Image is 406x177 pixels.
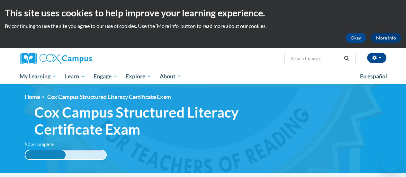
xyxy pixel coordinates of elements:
img: Cox Campus [20,53,92,64]
div: Main menu [15,69,391,84]
a: Cox Campus [20,53,136,64]
a: Learn [61,69,89,84]
input: Search Courses [290,55,342,62]
button: Account Settings [367,53,386,63]
span: Cox Campus Structured Literacy Certificate Exam [47,93,171,100]
span: En español [360,73,387,80]
a: En español [356,70,391,83]
a: More Info [371,33,401,43]
span: Cox Campus Structured Literacy Certificate Exam [34,104,300,138]
a: About [156,69,186,84]
div: 50% complete [25,150,66,159]
h2: This site uses cookies to help improve your learning experience. [5,6,401,19]
span: Learn [65,73,85,80]
a: Explore [122,69,156,84]
label: 50% complete [25,141,62,148]
iframe: Button to launch messaging window [380,151,401,172]
button: Search [342,55,351,62]
a: Engage [89,69,122,84]
a: Home [25,93,40,100]
span: My Learning [20,73,57,80]
p: By continuing to use the site you agree to our use of cookies. Use the ‘More info’ button to read... [5,22,401,30]
span: About [160,73,182,80]
span: Engage [94,73,118,80]
span: Explore [126,73,151,80]
a: My Learning [16,69,61,84]
button: Okay [346,33,366,43]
